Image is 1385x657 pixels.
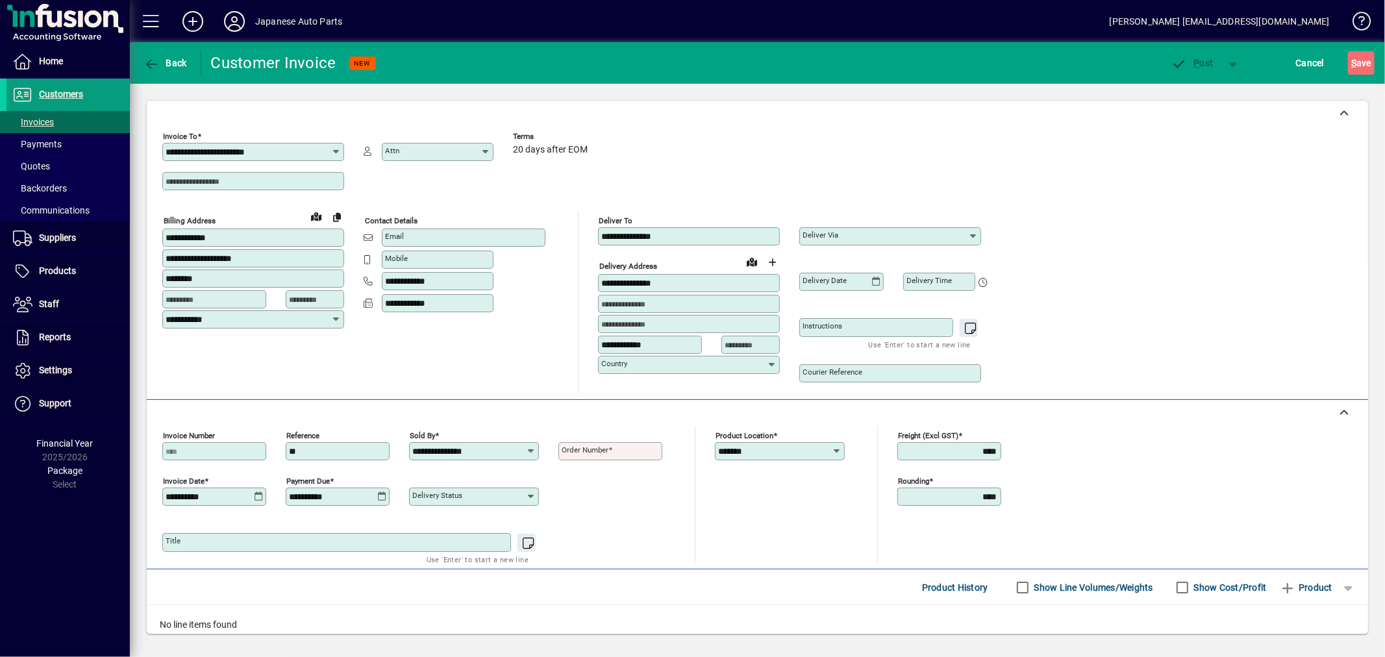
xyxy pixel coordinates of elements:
mat-label: Deliver To [599,216,632,225]
div: [PERSON_NAME] [EMAIL_ADDRESS][DOMAIN_NAME] [1110,11,1330,32]
button: Cancel [1293,51,1328,75]
span: NEW [355,59,371,68]
a: Payments [6,133,130,155]
label: Show Cost/Profit [1192,581,1267,594]
span: Reports [39,332,71,342]
app-page-header-button: Back [130,51,201,75]
span: P [1194,58,1200,68]
label: Show Line Volumes/Weights [1032,581,1153,594]
a: Home [6,45,130,78]
button: Product History [917,576,993,599]
span: ave [1351,53,1371,73]
span: Quotes [13,161,50,171]
a: Products [6,255,130,288]
span: Product History [922,577,988,598]
a: Suppliers [6,222,130,254]
span: Back [143,58,187,68]
mat-label: Courier Reference [803,367,862,377]
div: Japanese Auto Parts [255,11,342,32]
mat-label: Sold by [410,431,435,440]
span: Cancel [1296,53,1325,73]
button: Product [1273,576,1339,599]
mat-label: Instructions [803,321,842,330]
span: Package [47,465,82,476]
button: Profile [214,10,255,33]
span: S [1351,58,1356,68]
mat-hint: Use 'Enter' to start a new line [869,337,971,352]
mat-label: Delivery time [906,276,952,285]
button: Post [1165,51,1220,75]
mat-label: Title [166,536,181,545]
span: Product [1280,577,1332,598]
mat-label: Reference [286,431,319,440]
a: Backorders [6,177,130,199]
span: Settings [39,365,72,375]
mat-label: Payment due [286,477,330,486]
mat-label: Country [601,359,627,368]
mat-label: Order number [562,445,608,454]
mat-label: Delivery status [412,491,462,500]
span: ost [1171,58,1214,68]
span: Staff [39,299,59,309]
mat-label: Invoice number [163,431,215,440]
mat-hint: Use 'Enter' to start a new line [427,552,529,567]
a: Support [6,388,130,420]
button: Back [140,51,190,75]
a: Invoices [6,111,130,133]
mat-label: Delivery date [803,276,847,285]
span: Terms [513,132,591,141]
a: Settings [6,354,130,387]
span: Financial Year [37,438,94,449]
span: 20 days after EOM [513,145,588,155]
a: Knowledge Base [1343,3,1369,45]
button: Copy to Delivery address [327,206,347,227]
mat-label: Invoice To [163,132,197,141]
span: Home [39,56,63,66]
div: Customer Invoice [211,53,336,73]
span: Invoices [13,117,54,127]
button: Save [1348,51,1375,75]
span: Support [39,398,71,408]
a: Reports [6,321,130,354]
span: Customers [39,89,83,99]
mat-label: Deliver via [803,230,838,240]
mat-label: Freight (excl GST) [898,431,958,440]
mat-label: Invoice date [163,477,205,486]
mat-label: Product location [716,431,773,440]
span: Communications [13,205,90,216]
span: Products [39,266,76,276]
a: View on map [742,251,762,272]
mat-label: Mobile [385,254,408,263]
mat-label: Rounding [898,477,929,486]
span: Suppliers [39,232,76,243]
span: Payments [13,139,62,149]
div: No line items found [147,605,1368,645]
button: Choose address [762,252,783,273]
a: View on map [306,206,327,227]
a: Communications [6,199,130,221]
mat-label: Attn [385,146,399,155]
a: Quotes [6,155,130,177]
span: Backorders [13,183,67,193]
a: Staff [6,288,130,321]
mat-label: Email [385,232,404,241]
button: Add [172,10,214,33]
